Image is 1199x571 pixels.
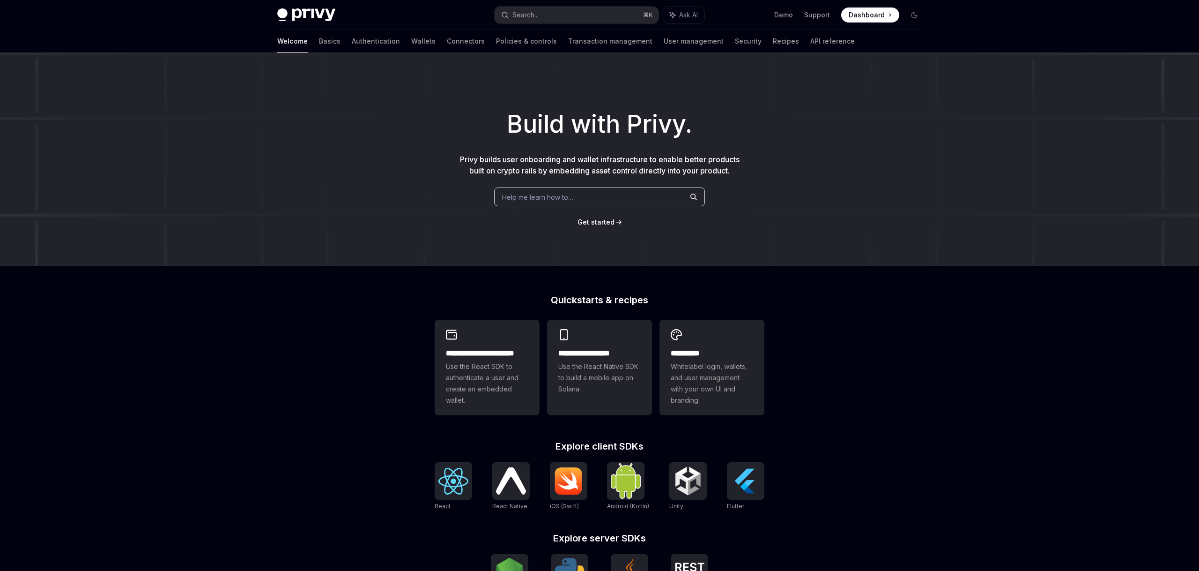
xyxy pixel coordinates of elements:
a: Welcome [277,30,308,53]
a: Transaction management [568,30,652,53]
a: Dashboard [841,8,899,23]
a: **** **** **** ***Use the React Native SDK to build a mobile app on Solana. [547,320,652,415]
a: Get started [577,218,614,227]
img: Android (Kotlin) [611,463,641,498]
span: Ask AI [679,10,698,20]
a: Wallets [411,30,436,53]
span: Dashboard [849,10,885,20]
img: dark logo [277,8,335,22]
span: Flutter [727,503,744,510]
img: React [438,468,468,495]
a: UnityUnity [669,462,707,511]
h1: Build with Privy. [15,106,1184,143]
a: Authentication [352,30,400,53]
span: Unity [669,503,683,510]
h2: Explore client SDKs [435,442,764,451]
a: User management [664,30,724,53]
a: API reference [810,30,855,53]
span: iOS (Swift) [550,503,579,510]
img: Flutter [731,466,761,496]
span: Get started [577,218,614,226]
a: Security [735,30,762,53]
button: Toggle dark mode [907,8,922,23]
a: React NativeReact Native [492,462,530,511]
img: React Native [496,467,526,494]
a: ReactReact [435,462,472,511]
a: Connectors [447,30,485,53]
a: Support [804,10,830,20]
a: Android (Kotlin)Android (Kotlin) [607,462,649,511]
span: Help me learn how to… [502,192,573,202]
a: **** *****Whitelabel login, wallets, and user management with your own UI and branding. [659,320,764,415]
span: Use the React SDK to authenticate a user and create an embedded wallet. [446,361,528,406]
span: React Native [492,503,527,510]
a: iOS (Swift)iOS (Swift) [550,462,587,511]
img: Unity [673,466,703,496]
span: Whitelabel login, wallets, and user management with your own UI and branding. [671,361,753,406]
h2: Quickstarts & recipes [435,295,764,305]
a: Policies & controls [496,30,557,53]
a: Recipes [773,30,799,53]
button: Ask AI [663,7,704,23]
span: React [435,503,451,510]
span: Privy builds user onboarding and wallet infrastructure to enable better products built on crypto ... [460,155,740,175]
div: Search... [512,9,539,21]
a: FlutterFlutter [727,462,764,511]
button: Search...⌘K [495,7,659,23]
h2: Explore server SDKs [435,533,764,543]
span: Use the React Native SDK to build a mobile app on Solana. [558,361,641,395]
span: ⌘ K [643,11,653,19]
span: Android (Kotlin) [607,503,649,510]
img: iOS (Swift) [554,467,584,495]
a: Demo [774,10,793,20]
a: Basics [319,30,340,53]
